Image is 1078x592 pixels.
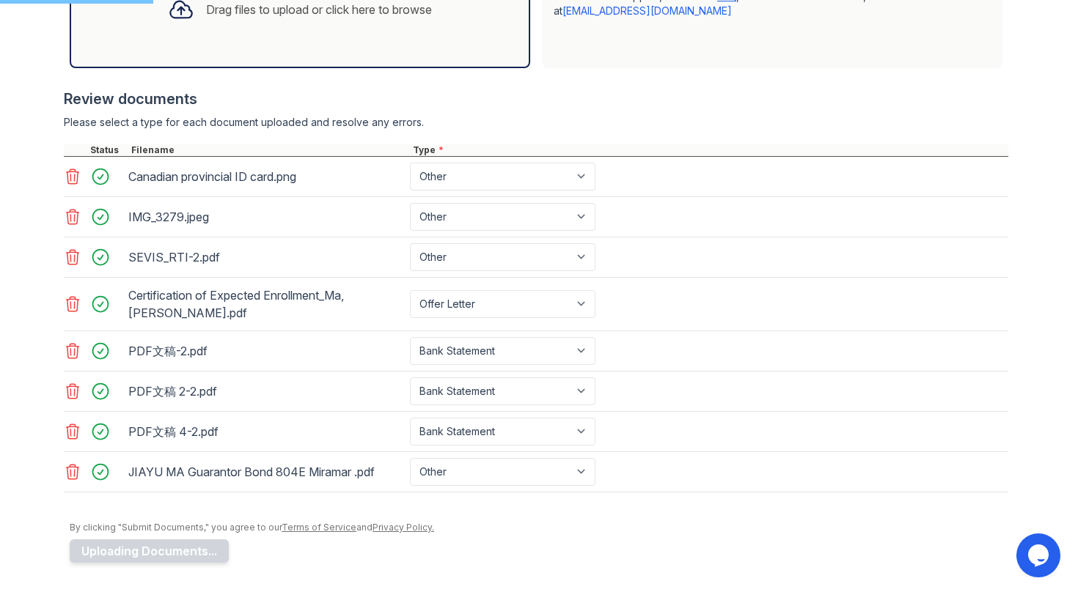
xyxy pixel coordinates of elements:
a: Privacy Policy. [373,522,434,533]
div: Drag files to upload or click here to browse [206,1,432,18]
a: [EMAIL_ADDRESS][DOMAIN_NAME] [562,4,732,17]
div: Type [410,144,1008,156]
div: SEVIS_RTI-2.pdf [128,245,404,269]
div: PDF文稿 4-2.pdf [128,420,404,443]
iframe: chat widget [1016,533,1063,577]
button: Uploading Documents... [70,539,229,563]
div: Canadian provincial ID card.png [128,165,404,188]
a: Terms of Service [282,522,356,533]
div: PDF文稿-2.pdf [128,339,404,363]
div: PDF文稿 2-2.pdf [128,380,404,403]
div: Status [87,144,128,156]
div: By clicking "Submit Documents," you agree to our and [70,522,1008,533]
div: Please select a type for each document uploaded and resolve any errors. [64,115,1008,130]
div: Review documents [64,89,1008,109]
div: IMG_3279.jpeg [128,205,404,229]
div: JIAYU MA Guarantor Bond 804E Miramar .pdf [128,460,404,484]
div: Certification of Expected Enrollment_Ma, [PERSON_NAME].pdf [128,284,404,325]
div: Filename [128,144,410,156]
